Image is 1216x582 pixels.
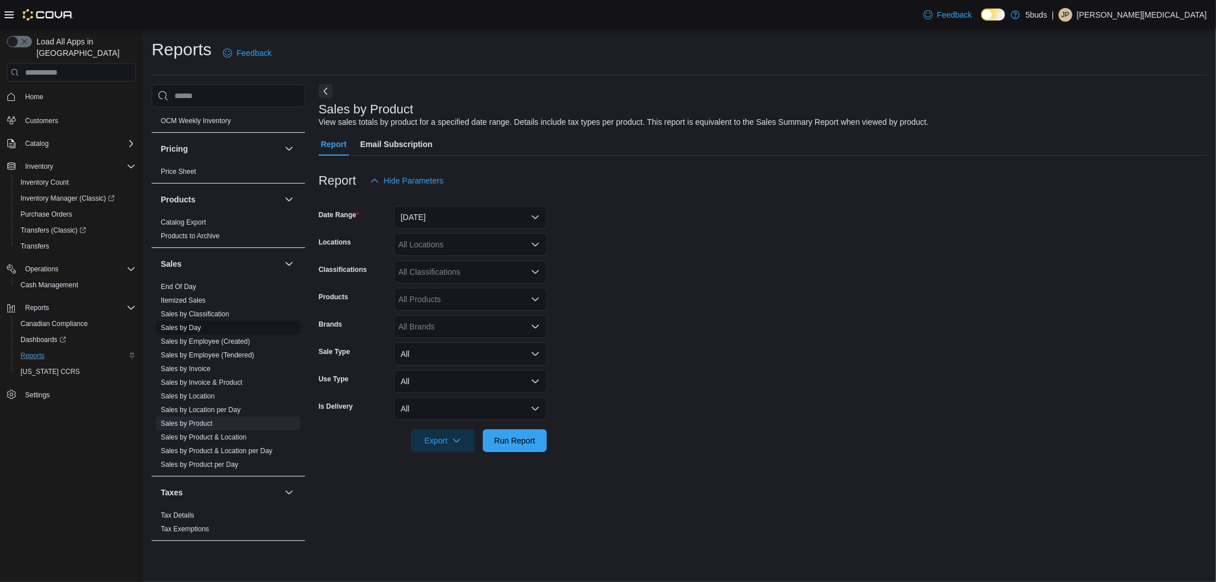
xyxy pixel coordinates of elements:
[32,36,136,59] span: Load All Apps in [GEOGRAPHIC_DATA]
[161,168,196,176] a: Price Sheet
[21,89,136,104] span: Home
[161,392,215,401] span: Sales by Location
[531,267,540,276] button: Open list of options
[161,461,238,469] a: Sales by Product per Day
[1026,8,1047,22] p: 5buds
[937,9,972,21] span: Feedback
[16,333,136,347] span: Dashboards
[7,84,136,433] nav: Complex example
[2,300,140,316] button: Reports
[161,511,194,519] a: Tax Details
[360,133,433,156] span: Email Subscription
[161,433,247,442] span: Sales by Product & Location
[531,295,540,304] button: Open list of options
[282,142,296,156] button: Pricing
[418,429,468,452] span: Export
[16,192,119,205] a: Inventory Manager (Classic)
[394,397,547,420] button: All
[16,317,136,331] span: Canadian Compliance
[16,278,136,292] span: Cash Management
[161,258,182,270] h3: Sales
[161,419,213,428] span: Sales by Product
[161,433,247,441] a: Sales by Product & Location
[161,364,210,373] span: Sales by Invoice
[16,239,54,253] a: Transfers
[483,429,547,452] button: Run Report
[319,210,359,219] label: Date Range
[16,365,84,378] a: [US_STATE] CCRS
[11,190,140,206] a: Inventory Manager (Classic)
[319,265,367,274] label: Classifications
[531,322,540,331] button: Open list of options
[161,283,196,291] a: End Of Day
[161,460,238,469] span: Sales by Product per Day
[161,337,250,346] span: Sales by Employee (Created)
[16,207,136,221] span: Purchase Orders
[319,174,356,188] h3: Report
[1077,8,1207,22] p: [PERSON_NAME][MEDICAL_DATA]
[161,310,229,319] span: Sales by Classification
[1062,8,1069,22] span: JP
[152,508,305,540] div: Taxes
[161,194,196,205] h3: Products
[25,162,53,171] span: Inventory
[152,165,305,183] div: Pricing
[161,511,194,520] span: Tax Details
[21,351,44,360] span: Reports
[161,365,210,373] a: Sales by Invoice
[161,447,273,455] a: Sales by Product & Location per Day
[152,114,305,132] div: OCM
[161,324,201,332] a: Sales by Day
[319,116,929,128] div: View sales totals by product for a specified date range. Details include tax types per product. T...
[161,258,280,270] button: Sales
[161,282,196,291] span: End Of Day
[21,226,86,235] span: Transfers (Classic)
[282,193,296,206] button: Products
[531,240,540,249] button: Open list of options
[16,333,71,347] a: Dashboards
[161,117,231,125] a: OCM Weekly Inventory
[16,207,77,221] a: Purchase Orders
[16,317,92,331] a: Canadian Compliance
[21,160,58,173] button: Inventory
[21,160,136,173] span: Inventory
[16,239,136,253] span: Transfers
[21,178,69,187] span: Inventory Count
[21,367,80,376] span: [US_STATE] CCRS
[16,223,136,237] span: Transfers (Classic)
[319,375,348,384] label: Use Type
[11,174,140,190] button: Inventory Count
[161,232,219,240] a: Products to Archive
[161,116,231,125] span: OCM Weekly Inventory
[394,343,547,365] button: All
[16,278,83,292] a: Cash Management
[2,136,140,152] button: Catalog
[25,116,58,125] span: Customers
[21,137,136,150] span: Catalog
[25,303,49,312] span: Reports
[161,405,241,414] span: Sales by Location per Day
[25,92,43,101] span: Home
[21,335,66,344] span: Dashboards
[25,139,48,148] span: Catalog
[161,143,188,154] h3: Pricing
[981,9,1005,21] input: Dark Mode
[21,137,53,150] button: Catalog
[21,262,136,276] span: Operations
[21,194,115,203] span: Inventory Manager (Classic)
[25,390,50,400] span: Settings
[16,176,136,189] span: Inventory Count
[11,332,140,348] a: Dashboards
[319,347,350,356] label: Sale Type
[21,114,63,128] a: Customers
[237,47,271,59] span: Feedback
[161,351,254,360] span: Sales by Employee (Tendered)
[21,388,136,402] span: Settings
[21,90,48,104] a: Home
[394,206,547,229] button: [DATE]
[494,435,535,446] span: Run Report
[161,524,209,534] span: Tax Exemptions
[319,402,353,411] label: Is Delivery
[1052,8,1054,22] p: |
